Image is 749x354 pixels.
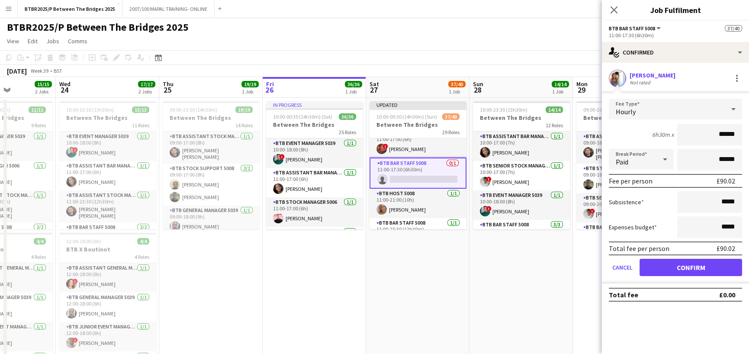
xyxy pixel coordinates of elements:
[552,81,569,87] span: 14/14
[442,129,460,135] span: 29 Roles
[717,177,735,185] div: £90.02
[576,114,673,122] h3: Between The Bridges
[473,114,570,122] h3: Between The Bridges
[235,106,253,113] span: 19/19
[73,147,78,152] span: !
[609,25,662,32] button: BTB Bar Staff 5008
[135,254,149,260] span: 4 Roles
[609,223,657,231] label: Expenses budget
[602,4,749,16] h3: Job Fulfilment
[376,113,437,120] span: 10:00-00:30 (14h30m) (Sun)
[576,101,673,229] app-job-card: 09:00-20:00 (11h)7/7Between The Bridges7 RolesBTB Assistant Stock Manager 50061/109:00-18:00 (9h)...
[266,101,363,229] app-job-card: In progress10:00-00:30 (14h30m) (Sat)36/36Between The Bridges25 RolesBTB Event Manager 50391/110:...
[241,81,259,87] span: 19/19
[7,21,189,34] h1: BTBR2025/P Between The Bridges 2025
[35,81,52,87] span: 15/15
[725,25,742,32] span: 37/40
[161,85,174,95] span: 25
[652,131,674,138] div: 6h30m x
[370,128,466,158] app-card-role: BTB Bar Manager 50061/111:00-17:00 (6h)![PERSON_NAME]
[59,114,156,122] h3: Between The Bridges
[163,206,260,235] app-card-role: BTB General Manager 50391/109:00-18:00 (9h)[PERSON_NAME]
[59,293,156,322] app-card-role: BTB General Manager 50391/112:00-18:00 (6h)[PERSON_NAME]
[473,101,570,229] app-job-card: 10:00-23:30 (13h30m)14/14Between The Bridges12 RolesBTB Assistant Bar Manager 50061/110:00-17:00 ...
[370,121,466,129] h3: Between The Bridges
[576,164,673,193] app-card-role: BTB Stock support 50081/109:00-18:00 (9h)[PERSON_NAME]
[138,88,155,95] div: 2 Jobs
[719,290,735,299] div: £0.00
[59,190,156,222] app-card-role: BTB Assistant Stock Manager 50061/111:00-23:30 (12h30m)[PERSON_NAME] [PERSON_NAME]
[170,106,217,113] span: 09:00-23:30 (14h30m)
[345,88,362,95] div: 1 Job
[18,0,122,17] button: BTBR2025/P Between The Bridges 2025
[448,81,466,87] span: 37/40
[3,35,23,47] a: View
[370,189,466,218] app-card-role: BTB Host 50081/111:00-21:00 (10h)[PERSON_NAME]
[473,161,570,190] app-card-role: BTB Senior Stock Manager 50061/110:00-17:00 (7h)![PERSON_NAME]
[640,259,742,276] button: Confirm
[383,144,388,149] span: !
[472,85,483,95] span: 28
[546,122,563,129] span: 12 Roles
[370,80,379,88] span: Sat
[54,68,62,74] div: BST
[370,101,466,229] div: Updated10:00-00:30 (14h30m) (Sun)37/40Between The Bridges29 RolesBTB Bar Staff 50081/111:00-16:00...
[576,80,588,88] span: Mon
[473,80,483,88] span: Sun
[473,190,570,220] app-card-role: BTB Event Manager 50391/110:00-18:00 (8h)![PERSON_NAME]
[552,88,569,95] div: 1 Job
[46,37,59,45] span: Jobs
[442,113,460,120] span: 37/40
[339,129,356,135] span: 25 Roles
[265,85,274,95] span: 26
[66,106,114,113] span: 10:00-23:30 (13h30m)
[266,197,363,227] app-card-role: BTB Stock Manager 50061/111:00-17:00 (6h)[PERSON_NAME]
[609,32,742,39] div: 11:00-17:30 (6h30m)
[486,177,492,182] span: !
[583,106,621,113] span: 09:00-20:00 (11h)
[59,80,71,88] span: Wed
[31,122,46,129] span: 9 Roles
[630,71,675,79] div: [PERSON_NAME]
[486,206,492,211] span: !
[35,88,51,95] div: 2 Jobs
[59,222,156,264] app-card-role: BTB Bar Staff 50082/2
[24,35,41,47] a: Edit
[7,67,27,75] div: [DATE]
[29,106,46,113] span: 11/11
[59,245,156,253] h3: BTB X Boutinot
[132,106,149,113] span: 13/13
[609,198,644,206] label: Subsistence
[266,80,274,88] span: Fri
[163,164,260,206] app-card-role: BTB Stock support 50082/209:00-17:00 (8h)[PERSON_NAME][PERSON_NAME]
[609,259,636,276] button: Cancel
[616,158,628,166] span: Paid
[64,35,91,47] a: Comms
[576,222,673,252] app-card-role: BTB Bar Staff 50081/1
[630,79,652,86] div: Not rated
[266,168,363,197] app-card-role: BTB Assistant Bar Manager 50061/111:00-17:00 (6h)[PERSON_NAME]
[546,106,563,113] span: 14/14
[163,132,260,164] app-card-role: BTB Assistant Stock Manager 50061/109:00-17:00 (8h)[PERSON_NAME] [PERSON_NAME]
[58,85,71,95] span: 24
[163,80,174,88] span: Thu
[576,193,673,222] app-card-role: BTB Senior Stock Manager 50061/109:00-20:00 (11h)![PERSON_NAME]
[717,244,735,253] div: £90.02
[66,238,101,245] span: 12:00-18:00 (6h)
[242,88,258,95] div: 1 Job
[132,122,149,129] span: 11 Roles
[576,132,673,164] app-card-role: BTB Assistant Stock Manager 50061/109:00-18:00 (9h)[PERSON_NAME] [PERSON_NAME]
[59,263,156,293] app-card-role: BTB Assistant General Manager 50061/112:00-18:00 (6h)![PERSON_NAME]
[266,227,363,256] app-card-role: BTB Bar Staff 50081/1
[73,338,78,343] span: !
[616,107,636,116] span: Hourly
[345,81,362,87] span: 36/36
[473,132,570,161] app-card-role: BTB Assistant Bar Manager 50061/110:00-17:00 (7h)[PERSON_NAME]
[7,37,19,45] span: View
[280,154,285,159] span: !
[163,101,260,229] app-job-card: 09:00-23:30 (14h30m)19/19Between The Bridges14 RolesBTB Assistant Stock Manager 50061/109:00-17:0...
[273,113,332,120] span: 10:00-00:30 (14h30m) (Sat)
[339,113,356,120] span: 36/36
